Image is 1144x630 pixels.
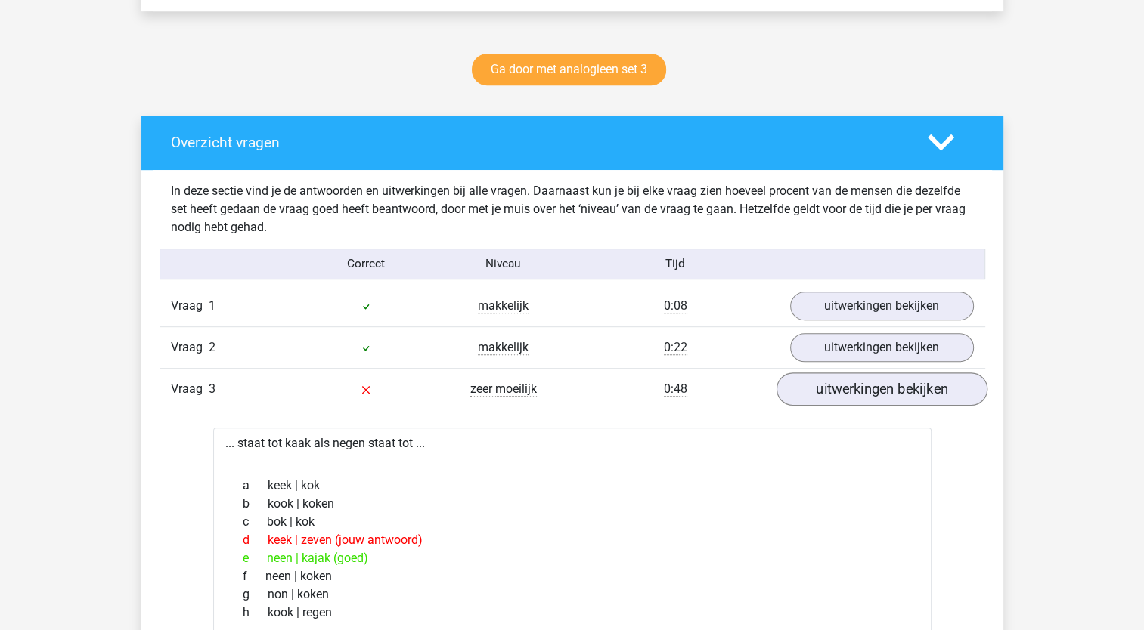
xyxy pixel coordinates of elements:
div: neen | koken [231,567,913,585]
span: d [243,531,268,549]
span: h [243,604,268,622]
div: keek | zeven (jouw antwoord) [231,531,913,549]
div: non | koken [231,585,913,604]
span: 3 [209,381,215,396]
span: 0:22 [664,340,687,355]
div: In deze sectie vind je de antwoorden en uitwerkingen bij alle vragen. Daarnaast kun je bij elke v... [160,182,985,236]
div: neen | kajak (goed) [231,549,913,567]
span: 0:48 [664,381,687,397]
span: makkelijk [478,298,529,313]
span: zeer moeilijk [470,381,537,397]
div: keek | kok [231,477,913,495]
a: Ga door met analogieen set 3 [472,54,666,85]
span: b [243,495,268,513]
span: 1 [209,298,215,313]
span: c [243,513,267,531]
h4: Overzicht vragen [171,134,905,151]
span: Vraag [171,338,209,357]
div: Tijd [572,255,778,273]
a: uitwerkingen bekijken [776,372,987,406]
span: a [243,477,268,495]
div: kook | koken [231,495,913,513]
span: 2 [209,340,215,354]
span: Vraag [171,380,209,398]
span: f [243,567,265,585]
div: Niveau [435,255,572,273]
span: g [243,585,268,604]
span: Vraag [171,297,209,315]
div: Correct [297,255,435,273]
div: bok | kok [231,513,913,531]
a: uitwerkingen bekijken [790,333,974,362]
a: uitwerkingen bekijken [790,292,974,320]
span: makkelijk [478,340,529,355]
span: 0:08 [664,298,687,313]
div: kook | regen [231,604,913,622]
span: e [243,549,267,567]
